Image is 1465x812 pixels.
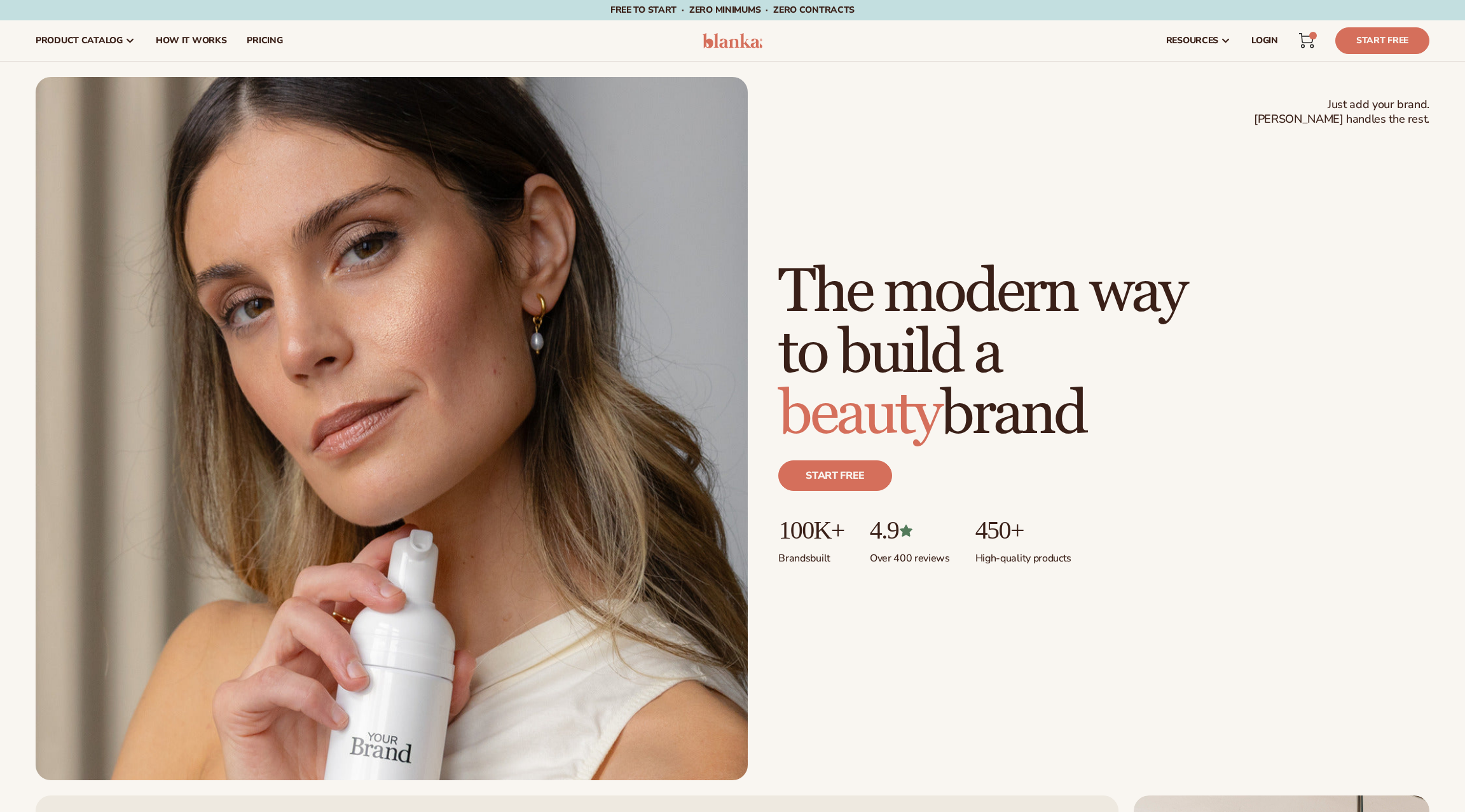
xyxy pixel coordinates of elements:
[778,377,940,451] span: beauty
[778,262,1185,445] h1: The modern way to build a brand
[610,4,855,16] span: Free to start · ZERO minimums · ZERO contracts
[1251,36,1278,46] span: LOGIN
[975,516,1071,544] p: 450+
[146,20,237,61] a: How It Works
[237,20,292,61] a: pricing
[975,544,1071,565] p: High-quality products
[778,460,892,491] a: Start free
[1312,32,1313,39] span: 1
[1241,20,1288,61] a: LOGIN
[1156,20,1241,61] a: resources
[870,516,950,544] p: 4.9
[247,36,282,46] span: pricing
[870,544,950,565] p: Over 400 reviews
[778,516,844,544] p: 100K+
[36,77,748,780] img: Female holding tanning mousse.
[1335,27,1429,54] a: Start Free
[36,36,123,46] span: product catalog
[1166,36,1218,46] span: resources
[1254,97,1429,127] span: Just add your brand. [PERSON_NAME] handles the rest.
[25,20,146,61] a: product catalog
[156,36,227,46] span: How It Works
[778,544,844,565] p: Brands built
[703,33,763,48] img: logo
